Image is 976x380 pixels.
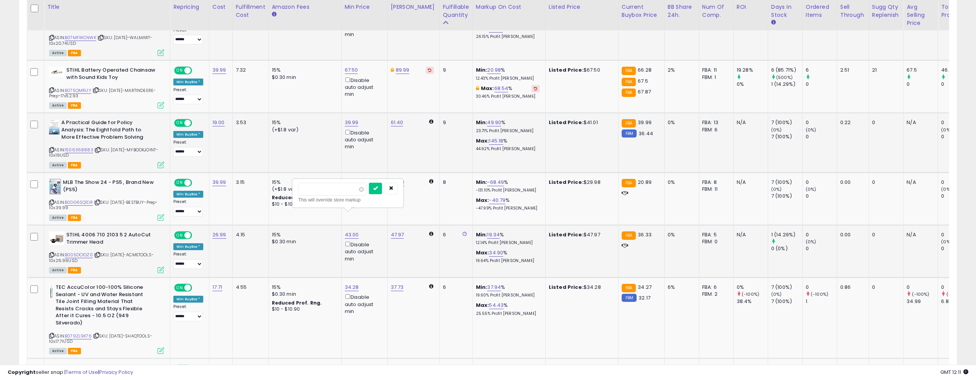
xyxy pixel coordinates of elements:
span: 66.28 [638,66,652,74]
p: 30.46% Profit [PERSON_NAME] [476,94,540,99]
span: All listings currently available for purchase on Amazon [49,267,67,274]
div: $10 - $10.90 [272,201,336,208]
div: $41.01 [549,119,612,126]
small: FBA [622,78,636,86]
small: FBA [622,67,636,75]
span: | SKU: [DATE]-MARTINDEERE-Prep-17x52.93 [49,87,156,99]
span: 32.17 [639,294,650,301]
div: ASIN: [49,7,164,56]
div: 0 [806,231,837,238]
div: (+$1.8 var) [272,186,336,193]
div: Disable auto adjust min [345,240,382,262]
div: This will override store markup [298,196,398,204]
div: 0 [806,133,837,140]
span: 20.89 [638,179,652,186]
div: 0 [806,193,837,200]
a: 20.98 [487,66,501,74]
div: Current Buybox Price [622,3,661,19]
div: 9 [443,67,467,74]
a: Terms of Use [66,369,98,376]
a: 54.43 [489,301,504,309]
div: % [476,85,540,99]
a: 37.73 [391,283,404,291]
p: 25.55% Profit [PERSON_NAME] [476,311,540,316]
div: 7 (100%) [771,179,802,186]
b: MLB The Show 24 - PS5 , Brand New (PS5) [63,179,156,195]
p: 19.64% Profit [PERSON_NAME] [476,258,540,264]
span: OFF [191,180,203,186]
div: Days In Stock [771,3,799,19]
span: ON [175,232,184,239]
div: 0% [737,81,768,88]
b: TEC AccuColor 100-100% Silicone Sealant - UV and Water Resistant Tile Joint Filling Material That... [56,284,149,328]
div: 1 (14.29%) [771,81,802,88]
b: Listed Price: [549,179,584,186]
a: B079ZL9K76 [65,333,92,339]
span: FBA [68,348,81,354]
small: (0%) [941,239,952,245]
div: ASIN: [49,119,164,167]
div: (+$1.8 var) [272,126,336,133]
b: Max: [476,197,489,204]
b: Listed Price: [549,66,584,74]
div: 0% [668,119,693,126]
p: 26.15% Profit [PERSON_NAME] [476,34,540,39]
div: 0.86 [840,284,863,291]
div: 7 (100%) [771,133,802,140]
div: 7 (100%) [771,193,802,200]
div: 6 [443,284,467,291]
div: ASIN: [49,284,164,353]
a: 19.34 [487,231,500,239]
div: 0 [872,179,898,186]
small: Days In Stock. [771,19,776,26]
div: Fulfillment Cost [236,3,265,19]
a: 39.99 [345,119,359,126]
span: | SKU: [DATE]-SHAQTOOLS-10x17.71USD [49,333,152,344]
b: Min: [476,119,487,126]
a: 37.94 [487,283,501,291]
div: 0% [668,231,693,238]
div: % [476,231,540,246]
div: 0 [872,231,898,238]
div: ASIN: [49,231,164,272]
div: 8 [443,179,467,186]
small: FBM [622,294,637,302]
div: 67.5 [907,67,938,74]
a: 43.00 [345,231,359,239]
div: 15% [272,119,336,126]
div: 0 [806,81,837,88]
span: FBA [68,162,81,169]
div: FBM: 1 [702,74,727,81]
small: (0%) [941,186,952,192]
div: 19.28% [737,67,768,74]
div: 0 [941,245,972,252]
div: Num of Comp. [702,3,730,19]
b: STIHL Battery Operated Chainsaw with Sound Kids Toy [66,67,160,83]
div: Win BuyBox * [173,79,203,85]
div: 0 [806,245,837,252]
small: (-100%) [946,291,964,297]
div: 2.51 [840,67,863,74]
img: 51ZGPlaStlL._SL40_.jpg [49,179,61,194]
div: ASIN: [49,67,164,108]
div: 0 [941,119,972,126]
a: 49.90 [487,119,501,126]
div: Preset: [173,304,203,321]
a: B075QMRL1Y [65,87,91,94]
div: 0.22 [840,119,863,126]
small: FBA [622,179,636,187]
div: $29.98 [549,179,612,186]
p: 12.14% Profit [PERSON_NAME] [476,240,540,246]
div: Avg Selling Price [907,3,935,27]
div: % [476,302,540,316]
b: Listed Price: [549,283,584,291]
span: | SKU: [DATE]-MYBOOKJOINT-10x19USD [49,147,158,158]
span: ON [175,120,184,126]
div: 4.15 [236,231,263,238]
b: Max: [481,85,494,92]
span: OFF [191,67,203,74]
div: N/A [737,119,762,126]
a: 19.00 [212,119,225,126]
span: FBA [68,102,81,109]
small: FBA [622,284,636,292]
